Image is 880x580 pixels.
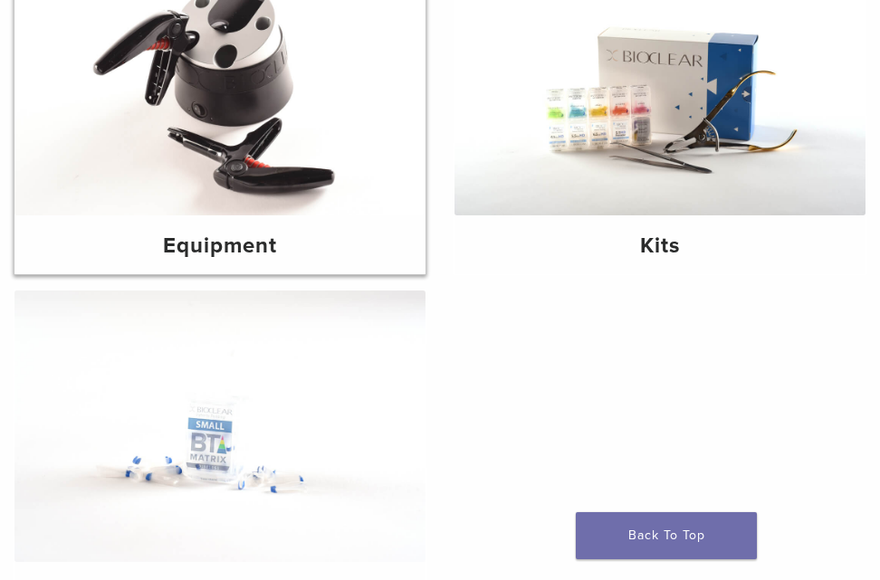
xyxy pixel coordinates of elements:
h4: Kits [469,230,851,262]
img: Reorder Components [14,290,426,562]
h4: Equipment [29,230,411,262]
a: Back To Top [576,512,757,559]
